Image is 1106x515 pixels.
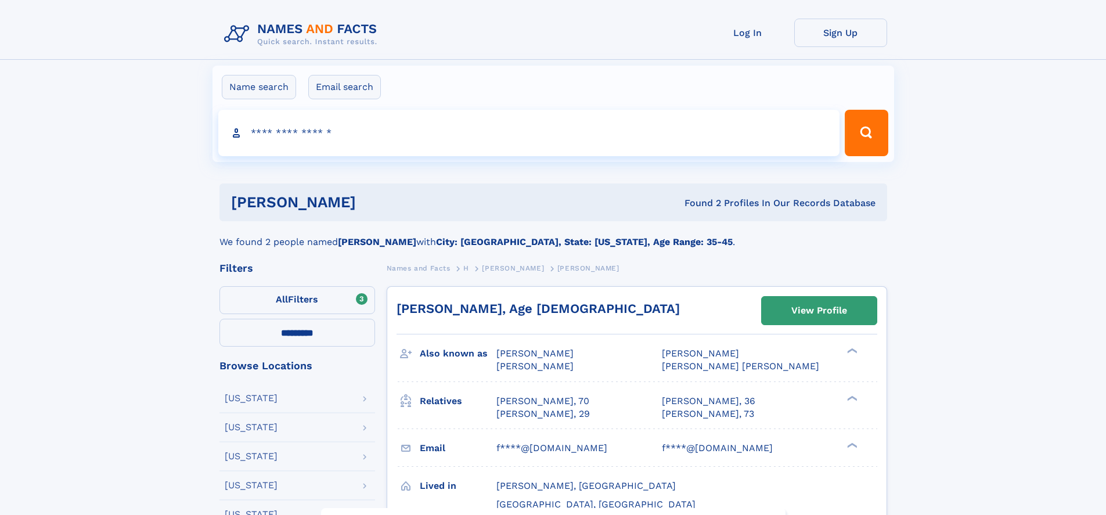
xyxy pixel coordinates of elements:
[482,261,544,275] a: [PERSON_NAME]
[496,395,589,408] a: [PERSON_NAME], 70
[222,75,296,99] label: Name search
[791,297,847,324] div: View Profile
[420,344,496,363] h3: Also known as
[844,394,858,402] div: ❯
[701,19,794,47] a: Log In
[662,395,755,408] a: [PERSON_NAME], 36
[420,476,496,496] h3: Lived in
[794,19,887,47] a: Sign Up
[762,297,877,325] a: View Profile
[844,441,858,449] div: ❯
[463,264,469,272] span: H
[482,264,544,272] span: [PERSON_NAME]
[219,286,375,314] label: Filters
[496,480,676,491] span: [PERSON_NAME], [GEOGRAPHIC_DATA]
[557,264,619,272] span: [PERSON_NAME]
[387,261,451,275] a: Names and Facts
[397,301,680,316] a: [PERSON_NAME], Age [DEMOGRAPHIC_DATA]
[496,408,590,420] a: [PERSON_NAME], 29
[225,423,278,432] div: [US_STATE]
[225,452,278,461] div: [US_STATE]
[845,110,888,156] button: Search Button
[276,294,288,305] span: All
[463,261,469,275] a: H
[496,348,574,359] span: [PERSON_NAME]
[496,361,574,372] span: [PERSON_NAME]
[219,221,887,249] div: We found 2 people named with .
[308,75,381,99] label: Email search
[662,408,754,420] a: [PERSON_NAME], 73
[436,236,733,247] b: City: [GEOGRAPHIC_DATA], State: [US_STATE], Age Range: 35-45
[844,347,858,355] div: ❯
[420,391,496,411] h3: Relatives
[225,481,278,490] div: [US_STATE]
[420,438,496,458] h3: Email
[219,361,375,371] div: Browse Locations
[219,19,387,50] img: Logo Names and Facts
[218,110,840,156] input: search input
[225,394,278,403] div: [US_STATE]
[662,361,819,372] span: [PERSON_NAME] [PERSON_NAME]
[219,263,375,273] div: Filters
[662,348,739,359] span: [PERSON_NAME]
[520,197,876,210] div: Found 2 Profiles In Our Records Database
[231,195,520,210] h1: [PERSON_NAME]
[496,499,696,510] span: [GEOGRAPHIC_DATA], [GEOGRAPHIC_DATA]
[338,236,416,247] b: [PERSON_NAME]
